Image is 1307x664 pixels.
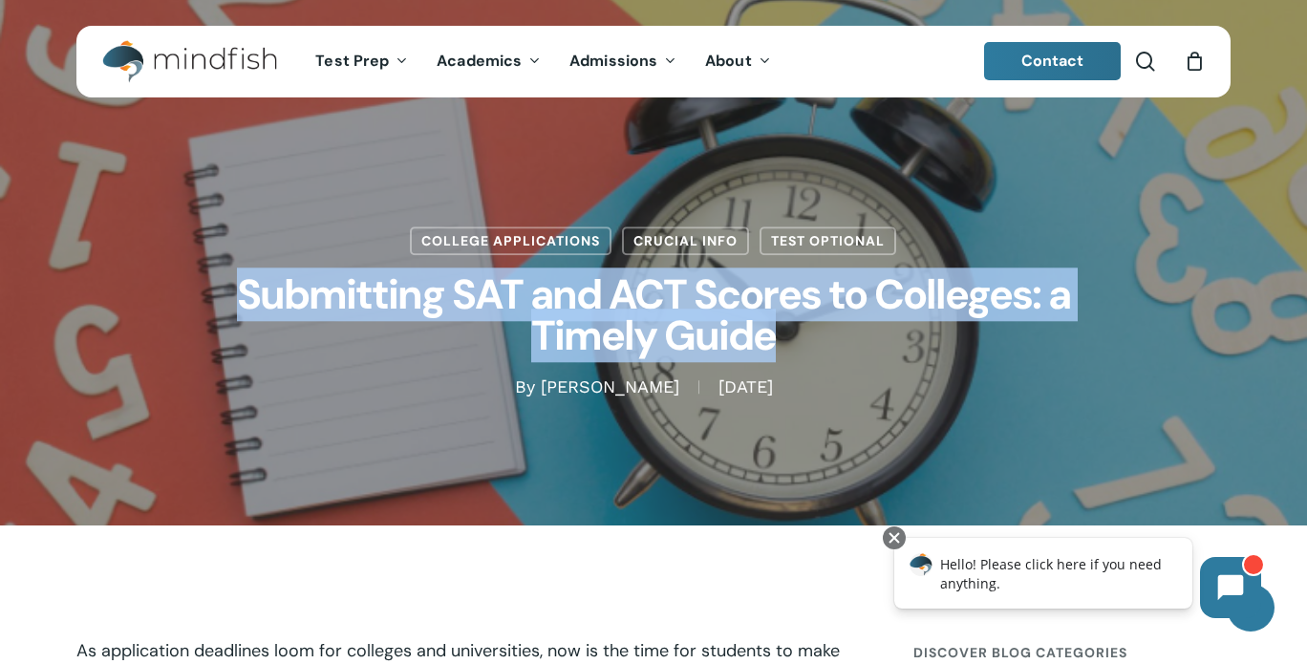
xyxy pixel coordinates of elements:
span: Admissions [569,51,657,71]
iframe: Chatbot [874,523,1280,637]
a: Contact [984,42,1122,80]
a: [PERSON_NAME] [541,377,679,397]
a: Admissions [555,54,691,70]
a: About [691,54,785,70]
span: By [515,381,535,395]
span: [DATE] [698,381,792,395]
a: Cart [1184,51,1205,72]
nav: Main Menu [301,26,784,97]
a: Academics [422,54,555,70]
a: Crucial Info [622,226,749,255]
span: Contact [1021,51,1084,71]
header: Main Menu [76,26,1231,97]
span: About [705,51,752,71]
a: College Applications [410,226,611,255]
span: Test Prep [315,51,389,71]
a: Test Optional [760,226,896,255]
h1: Submitting SAT and ACT Scores to Colleges: a Timely Guide [176,255,1131,375]
span: Academics [437,51,522,71]
a: Test Prep [301,54,422,70]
